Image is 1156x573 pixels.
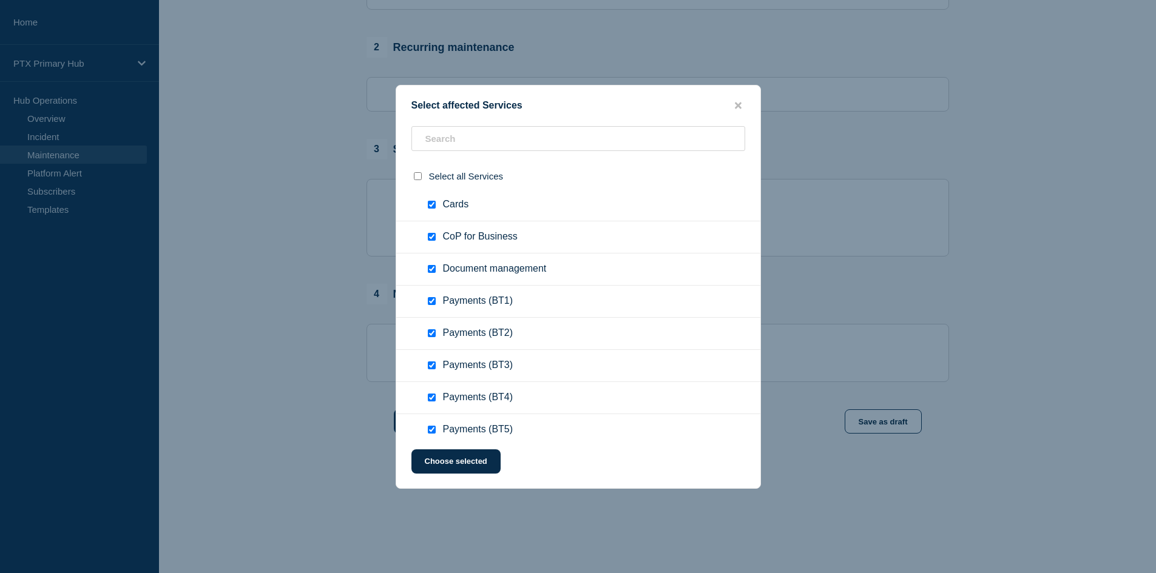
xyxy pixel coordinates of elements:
[428,426,436,434] input: Payments (BT5) checkbox
[443,231,518,243] span: CoP for Business
[411,449,501,474] button: Choose selected
[731,100,745,112] button: close button
[443,360,513,372] span: Payments (BT3)
[428,297,436,305] input: Payments (BT1) checkbox
[428,201,436,209] input: Cards checkbox
[429,171,504,181] span: Select all Services
[428,394,436,401] input: Payments (BT4) checkbox
[396,100,760,112] div: Select affected Services
[443,263,547,275] span: Document management
[428,361,436,369] input: Payments (BT3) checkbox
[428,329,436,337] input: Payments (BT2) checkbox
[414,172,422,180] input: select all checkbox
[443,392,513,404] span: Payments (BT4)
[443,199,469,211] span: Cards
[443,424,513,436] span: Payments (BT5)
[428,265,436,273] input: Document management checkbox
[443,295,513,307] span: Payments (BT1)
[411,126,745,151] input: Search
[428,233,436,241] input: CoP for Business checkbox
[443,327,513,340] span: Payments (BT2)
